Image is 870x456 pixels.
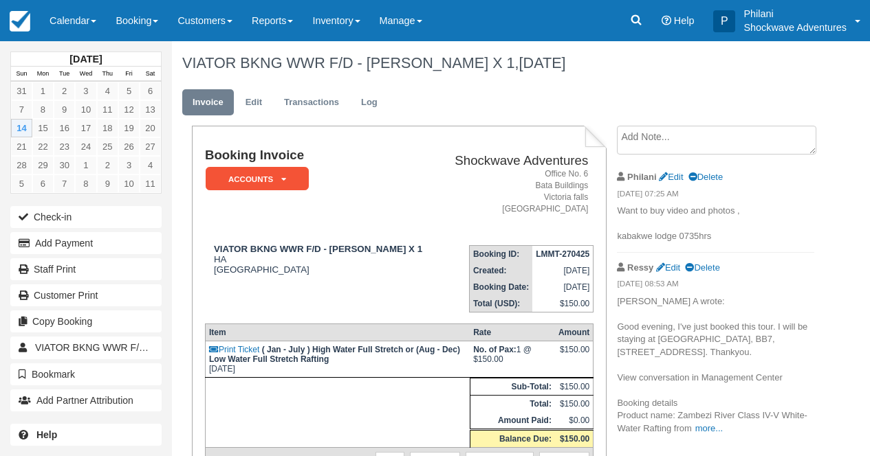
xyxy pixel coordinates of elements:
[205,166,304,192] a: ACCOUNTS
[97,174,118,193] a: 9
[118,174,140,193] a: 10
[182,89,234,116] a: Invoice
[97,119,118,137] a: 18
[617,295,814,435] p: [PERSON_NAME] A wrote: Good evening, I've just booked this tour. I will be staying at [GEOGRAPHIC...
[470,396,555,413] th: Total:
[32,156,54,174] a: 29
[685,262,719,273] a: Delete
[11,100,32,119] a: 7
[627,262,653,273] strong: Ressy
[118,82,140,100] a: 5
[11,82,32,100] a: 31
[118,67,140,82] th: Fri
[36,429,57,440] b: Help
[10,232,162,254] button: Add Payment
[32,174,54,193] a: 6
[470,430,555,448] th: Balance Due:
[35,342,251,353] span: VIATOR BKNG WWR F/D - [PERSON_NAME] X 1
[743,7,847,21] p: Philani
[32,137,54,156] a: 22
[97,137,118,156] a: 25
[69,54,102,65] strong: [DATE]
[555,412,594,430] td: $0.00
[54,174,75,193] a: 7
[54,100,75,119] a: 9
[617,205,814,243] p: Want to buy video and photos , kabakwe lodge 0735hrs
[351,89,388,116] a: Log
[97,156,118,174] a: 2
[444,168,589,216] address: Office No. 6 Bata Buildings Victoria falls [GEOGRAPHIC_DATA]
[555,378,594,396] td: $150.00
[743,21,847,34] p: Shockwave Adventures
[118,137,140,156] a: 26
[469,262,532,279] th: Created:
[532,279,594,295] td: [DATE]
[32,67,54,82] th: Mon
[536,249,589,259] strong: LMMT-270425
[555,324,594,341] th: Amount
[617,278,814,293] em: [DATE] 08:53 AM
[10,337,162,358] a: VIATOR BKNG WWR F/D - [PERSON_NAME] X 1
[11,67,32,82] th: Sun
[140,137,161,156] a: 27
[75,67,96,82] th: Wed
[470,378,555,396] th: Sub-Total:
[470,412,555,430] th: Amount Paid:
[470,324,555,341] th: Rate
[182,55,814,71] h1: VIATOR BKNG WWR F/D - [PERSON_NAME] X 1,
[11,119,32,137] a: 14
[97,67,118,82] th: Thu
[32,100,54,119] a: 8
[140,82,161,100] a: 6
[10,363,162,385] button: Bookmark
[469,246,532,263] th: Booking ID:
[713,10,735,32] div: P
[32,119,54,137] a: 15
[206,167,309,191] em: ACCOUNTS
[558,345,589,365] div: $150.00
[118,119,140,137] a: 19
[688,172,723,182] a: Delete
[662,16,671,25] i: Help
[10,11,30,32] img: checkfront-main-nav-mini-logo.png
[469,295,532,312] th: Total (USD):
[75,100,96,119] a: 10
[140,119,161,137] a: 20
[444,154,589,168] h2: Shockwave Adventures
[75,156,96,174] a: 1
[97,100,118,119] a: 11
[54,67,75,82] th: Tue
[10,424,162,446] a: Help
[519,54,566,71] span: [DATE]
[75,119,96,137] a: 17
[470,341,555,378] td: 1 @ $150.00
[11,156,32,174] a: 28
[75,174,96,193] a: 8
[560,434,589,444] strong: $150.00
[54,82,75,100] a: 2
[695,423,723,433] a: more...
[140,67,161,82] th: Sat
[659,172,683,182] a: Edit
[32,82,54,100] a: 1
[235,89,272,116] a: Edit
[617,188,814,203] em: [DATE] 07:25 AM
[11,174,32,193] a: 5
[205,324,470,341] th: Item
[656,262,680,273] a: Edit
[54,137,75,156] a: 23
[627,172,656,182] strong: Philani
[75,82,96,100] a: 3
[205,341,470,378] td: [DATE]
[140,100,161,119] a: 13
[118,100,140,119] a: 12
[205,244,439,275] div: HA [GEOGRAPHIC_DATA]
[214,244,422,254] strong: VIATOR BKNG WWR F/D - [PERSON_NAME] X 1
[140,156,161,174] a: 4
[54,156,75,174] a: 30
[140,174,161,193] a: 11
[674,15,695,26] span: Help
[10,258,162,280] a: Staff Print
[10,310,162,332] button: Copy Booking
[555,396,594,413] td: $150.00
